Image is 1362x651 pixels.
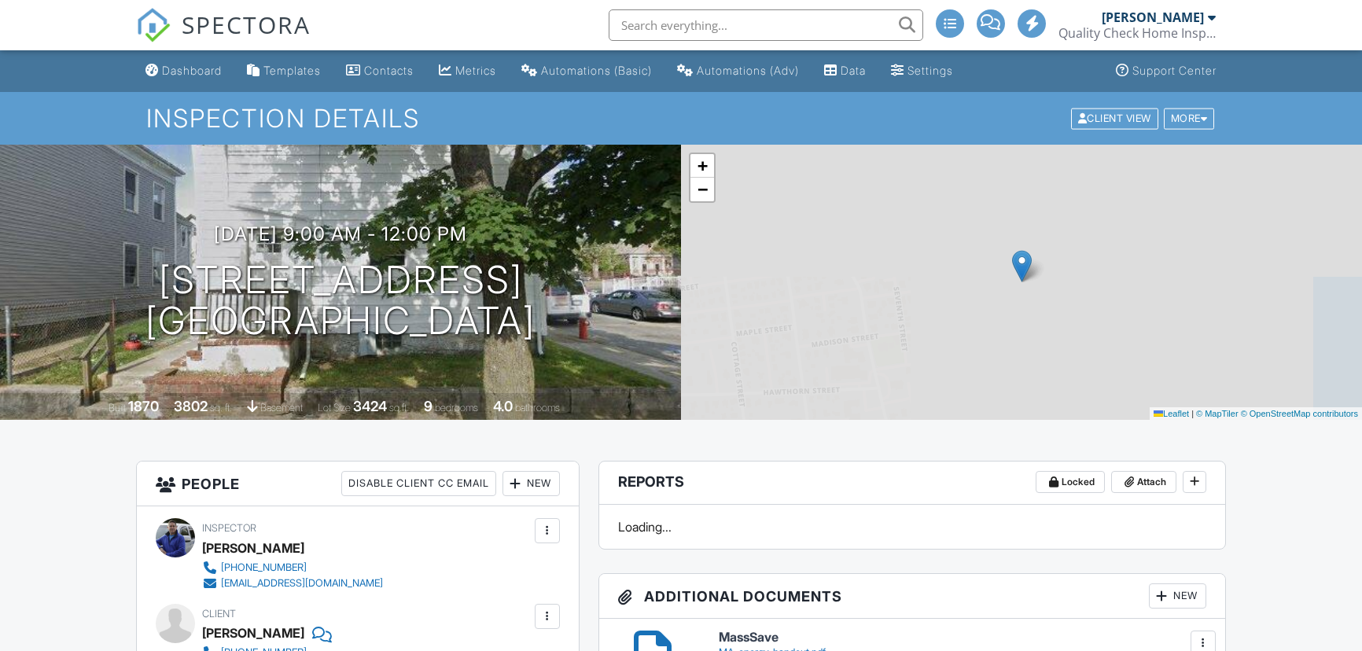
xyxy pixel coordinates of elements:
span: Inspector [202,522,256,534]
a: Dashboard [139,57,228,86]
span: SPECTORA [182,8,311,41]
span: − [698,179,708,199]
div: 3424 [353,398,387,414]
img: Marker [1012,250,1032,282]
span: | [1191,409,1194,418]
div: [EMAIL_ADDRESS][DOMAIN_NAME] [221,577,383,590]
div: Data [841,64,866,77]
div: [PERSON_NAME] [1102,9,1204,25]
span: Built [109,402,126,414]
h6: MassSave [719,631,1206,645]
div: Templates [263,64,321,77]
div: 3802 [174,398,208,414]
div: Dashboard [162,64,222,77]
a: Zoom out [690,178,714,201]
span: sq.ft. [389,402,409,414]
a: SPECTORA [136,21,311,54]
div: [PERSON_NAME] [202,536,304,560]
span: bedrooms [435,402,478,414]
div: Client View [1071,108,1158,129]
a: Templates [241,57,327,86]
a: Client View [1069,112,1162,123]
div: Automations (Basic) [541,64,652,77]
h3: Additional Documents [599,574,1225,619]
input: Search everything... [609,9,923,41]
div: [PERSON_NAME] [202,621,304,645]
span: basement [260,402,303,414]
img: The Best Home Inspection Software - Spectora [136,8,171,42]
a: Metrics [433,57,502,86]
div: Quality Check Home Inspection [1058,25,1216,41]
span: + [698,156,708,175]
a: Data [818,57,872,86]
div: Contacts [364,64,414,77]
h3: [DATE] 9:00 am - 12:00 pm [214,223,467,245]
a: Leaflet [1154,409,1189,418]
span: Lot Size [318,402,351,414]
h1: [STREET_ADDRESS] [GEOGRAPHIC_DATA] [145,259,536,343]
div: More [1164,108,1215,129]
div: New [502,471,560,496]
span: Client [202,608,236,620]
div: Support Center [1132,64,1217,77]
div: 1870 [128,398,159,414]
div: Metrics [455,64,496,77]
div: New [1149,583,1206,609]
a: Contacts [340,57,420,86]
span: sq. ft. [210,402,232,414]
a: [EMAIL_ADDRESS][DOMAIN_NAME] [202,576,383,591]
a: [PHONE_NUMBER] [202,560,383,576]
div: [PHONE_NUMBER] [221,561,307,574]
a: Zoom in [690,154,714,178]
h3: People [137,462,578,506]
a: Automations (Basic) [515,57,658,86]
h1: Inspection Details [146,105,1216,132]
div: Settings [907,64,953,77]
a: Automations (Advanced) [671,57,805,86]
div: 4.0 [493,398,513,414]
div: 9 [424,398,433,414]
a: Settings [885,57,959,86]
span: bathrooms [515,402,560,414]
a: © OpenStreetMap contributors [1241,409,1358,418]
div: Automations (Adv) [697,64,799,77]
a: Support Center [1110,57,1223,86]
a: © MapTiler [1196,409,1239,418]
div: Disable Client CC Email [341,471,496,496]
